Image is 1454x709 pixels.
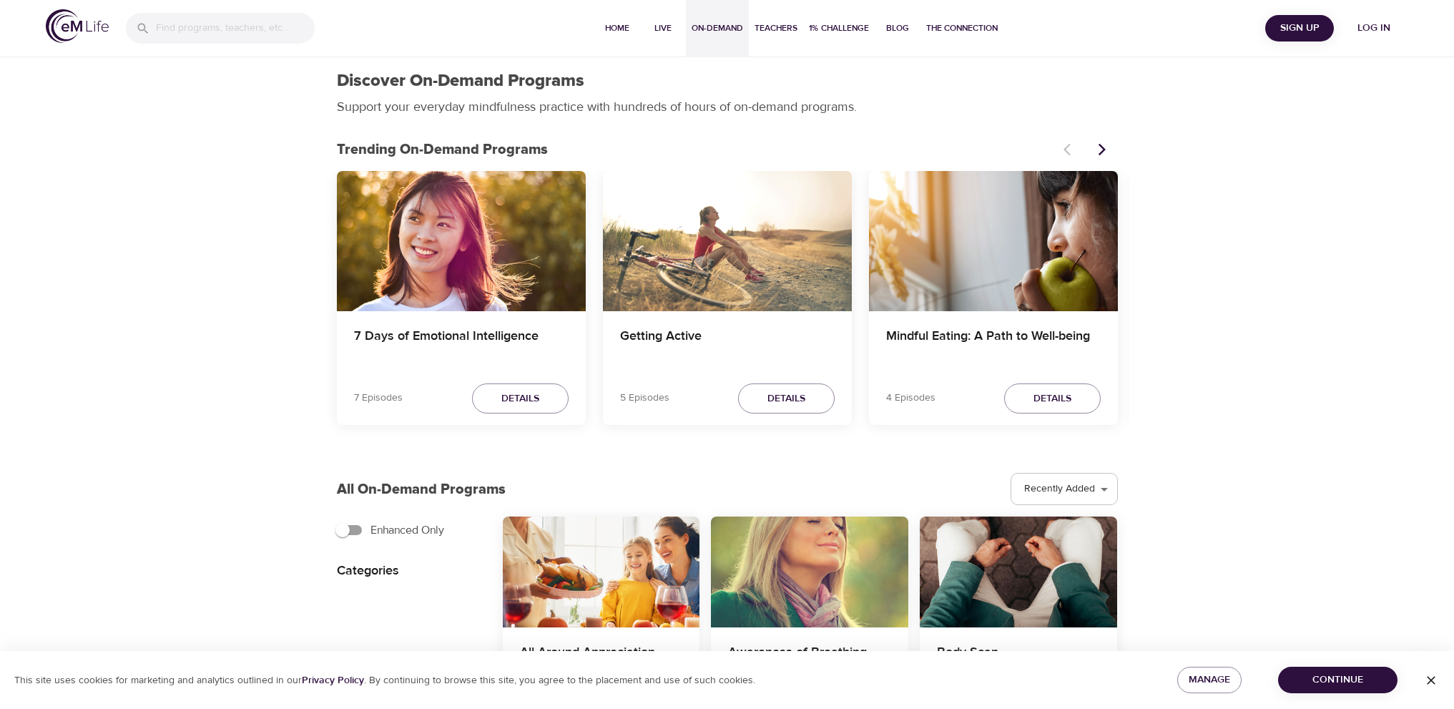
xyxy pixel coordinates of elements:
[302,674,364,687] a: Privacy Policy
[738,383,835,414] button: Details
[1271,19,1328,37] span: Sign Up
[1086,134,1118,165] button: Next items
[503,517,700,627] button: All-Around Appreciation
[1004,383,1101,414] button: Details
[711,517,908,627] button: Awareness of Breathing
[337,139,1055,160] p: Trending On-Demand Programs
[692,21,743,36] span: On-Demand
[1189,671,1230,689] span: Manage
[337,97,873,117] p: Support your everyday mindfulness practice with hundreds of hours of on-demand programs.
[370,522,444,539] span: Enhanced Only
[1177,667,1242,693] button: Manage
[728,645,891,679] h4: Awareness of Breathing
[520,645,683,679] h4: All-Around Appreciation
[767,390,805,408] span: Details
[472,383,569,414] button: Details
[337,71,584,92] h1: Discover On-Demand Programs
[1265,15,1334,41] button: Sign Up
[646,21,680,36] span: Live
[337,561,480,580] p: Categories
[46,9,109,43] img: logo
[354,328,569,363] h4: 7 Days of Emotional Intelligence
[1278,667,1397,693] button: Continue
[886,391,935,406] p: 4 Episodes
[337,479,506,500] p: All On-Demand Programs
[600,21,634,36] span: Home
[501,390,539,408] span: Details
[354,391,403,406] p: 7 Episodes
[755,21,797,36] span: Teachers
[603,171,852,311] button: Getting Active
[886,328,1101,363] h4: Mindful Eating: A Path to Well-being
[869,171,1118,311] button: Mindful Eating: A Path to Well-being
[1290,671,1386,689] span: Continue
[156,13,315,44] input: Find programs, teachers, etc...
[337,171,586,311] button: 7 Days of Emotional Intelligence
[937,645,1100,679] h4: Body Scan
[926,21,998,36] span: The Connection
[880,21,915,36] span: Blog
[1340,15,1408,41] button: Log in
[620,328,835,363] h4: Getting Active
[920,517,1117,627] button: Body Scan
[620,391,669,406] p: 5 Episodes
[1345,19,1403,37] span: Log in
[809,21,869,36] span: 1% Challenge
[1033,390,1071,408] span: Details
